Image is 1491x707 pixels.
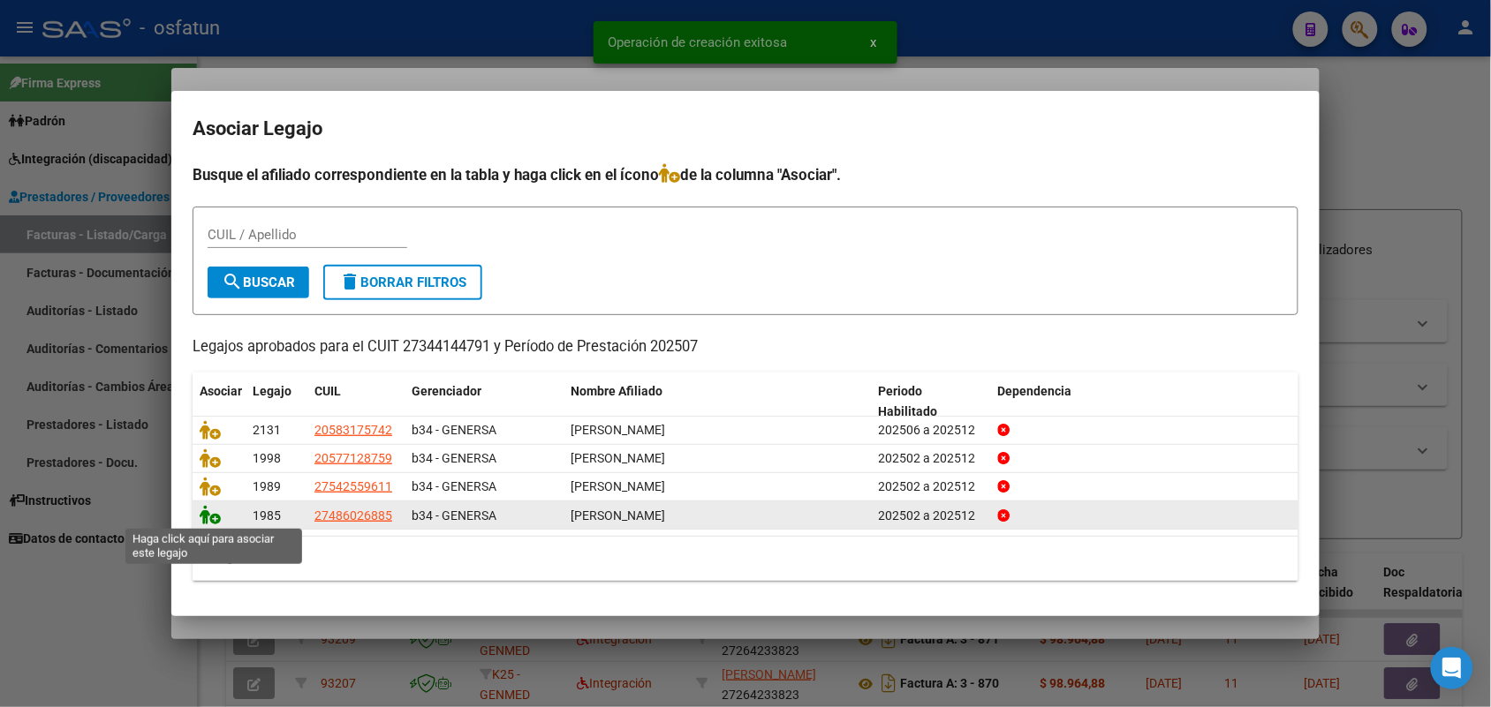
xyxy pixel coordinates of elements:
[412,508,496,523] span: b34 - GENERSA
[412,423,496,437] span: b34 - GENERSA
[998,384,1072,398] span: Dependencia
[253,384,291,398] span: Legajo
[571,384,662,398] span: Nombre Afiliado
[879,477,984,497] div: 202502 a 202512
[571,451,665,465] span: ALVAREZ ORTIZ BENJAMIN
[314,479,392,493] span: 27542559611
[193,537,1298,581] div: 4 registros
[314,451,392,465] span: 20577128759
[193,112,1298,146] h2: Asociar Legajo
[571,479,665,493] span: ALVAREZ ORTIZ GUADALUPE
[412,384,481,398] span: Gerenciador
[208,267,309,298] button: Buscar
[246,372,307,431] datatable-header-cell: Legajo
[571,423,665,437] span: NICHIO MATIAS JAVIER
[991,372,1299,431] datatable-header-cell: Dependencia
[405,372,564,431] datatable-header-cell: Gerenciador
[879,420,984,440] div: 202506 a 202512
[323,265,482,300] button: Borrar Filtros
[253,479,281,493] span: 1989
[571,508,665,523] span: ORTIZ ROCIO CANDELA
[253,423,281,437] span: 2131
[314,508,392,523] span: 27486026885
[253,451,281,465] span: 1998
[412,479,496,493] span: b34 - GENERSA
[879,384,938,418] span: Periodo Habilitado
[193,336,1298,358] p: Legajos aprobados para el CUIT 27344144791 y Período de Prestación 202507
[314,384,341,398] span: CUIL
[314,423,392,437] span: 20583175742
[879,506,984,526] div: 202502 a 202512
[412,451,496,465] span: b34 - GENERSA
[564,372,872,431] datatable-header-cell: Nombre Afiliado
[222,271,243,292] mat-icon: search
[193,372,246,431] datatable-header-cell: Asociar
[307,372,405,431] datatable-header-cell: CUIL
[222,275,295,290] span: Buscar
[339,271,360,292] mat-icon: delete
[253,508,281,523] span: 1985
[200,384,242,398] span: Asociar
[339,275,466,290] span: Borrar Filtros
[879,448,984,469] div: 202502 a 202512
[193,163,1298,186] h4: Busque el afiliado correspondiente en la tabla y haga click en el ícono de la columna "Asociar".
[872,372,991,431] datatable-header-cell: Periodo Habilitado
[1431,647,1473,689] div: Open Intercom Messenger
